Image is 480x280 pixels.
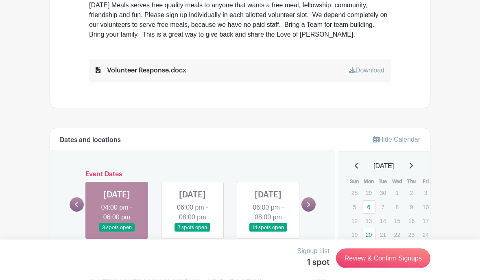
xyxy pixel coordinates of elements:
[419,201,432,214] p: 10
[84,171,301,179] h6: Event Dates
[391,187,404,199] p: 1
[390,178,404,186] th: Wed
[362,215,375,227] p: 13
[96,66,186,76] div: Volunteer Response.docx
[391,215,404,227] p: 15
[89,1,391,40] div: [DATE] Meals serves free quality meals to anyone that wants a free meal, fellowship, community, f...
[362,201,375,214] a: 6
[348,201,361,214] p: 5
[419,178,433,186] th: Fri
[376,178,390,186] th: Tue
[404,178,419,186] th: Thu
[336,249,430,268] a: Review & Confirm Signups
[60,137,121,144] h6: Dates and locations
[391,201,404,214] p: 8
[405,229,418,241] p: 23
[376,187,390,199] p: 30
[348,229,361,241] p: 19
[419,229,432,241] p: 24
[347,178,362,186] th: Sun
[405,201,418,214] p: 9
[419,187,432,199] p: 3
[376,229,390,241] p: 21
[391,229,404,241] p: 22
[348,215,361,227] p: 12
[376,215,390,227] p: 14
[376,201,390,214] p: 7
[297,246,329,256] p: Signup List
[349,67,384,74] a: Download
[373,136,420,143] a: Hide Calendar
[348,187,361,199] p: 28
[405,187,418,199] p: 2
[405,215,418,227] p: 16
[362,228,375,242] a: 20
[362,178,376,186] th: Mon
[297,258,329,267] h5: 1 spot
[362,187,375,199] p: 29
[373,162,394,171] span: [DATE]
[419,215,432,227] p: 17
